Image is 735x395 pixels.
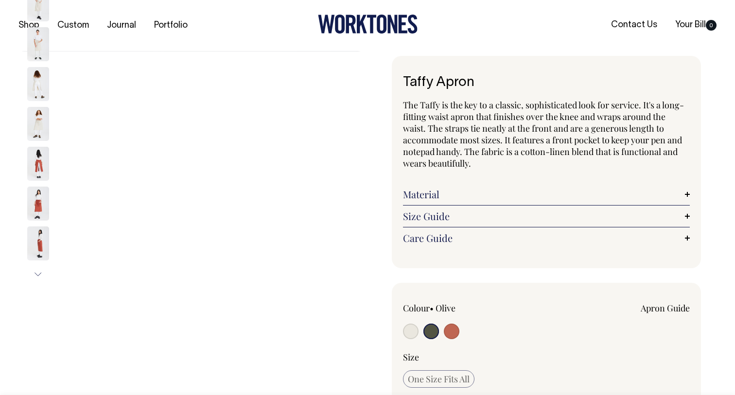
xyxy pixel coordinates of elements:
[103,17,140,34] a: Journal
[27,67,49,101] img: natural
[641,302,690,314] a: Apron Guide
[403,75,690,90] h1: Taffy Apron
[671,17,720,33] a: Your Bill0
[403,210,690,222] a: Size Guide
[403,189,690,200] a: Material
[403,351,690,363] div: Size
[27,226,49,260] img: rust
[27,147,49,181] img: rust
[27,27,49,61] img: natural
[403,302,518,314] div: Colour
[403,232,690,244] a: Care Guide
[403,99,684,169] span: The Taffy is the key to a classic, sophisticated look for service. It's a long-fitting waist apro...
[403,370,474,388] input: One Size Fits All
[27,187,49,221] img: rust
[706,20,717,31] span: 0
[436,302,455,314] label: Olive
[430,302,434,314] span: •
[408,373,470,385] span: One Size Fits All
[15,17,43,34] a: Shop
[607,17,661,33] a: Contact Us
[150,17,192,34] a: Portfolio
[27,107,49,141] img: natural
[31,263,45,285] button: Next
